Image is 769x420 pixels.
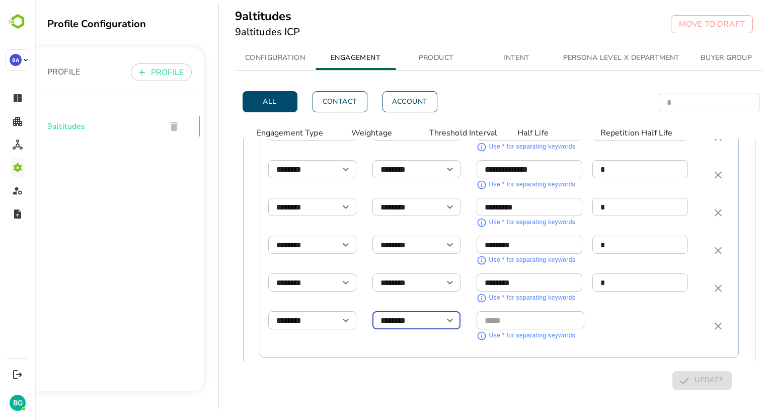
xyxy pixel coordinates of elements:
[286,52,355,64] span: ENGAGEMENT
[221,127,316,139] p: Engagement Type
[12,120,123,132] span: 9altitudes
[96,63,157,81] button: PROFILE
[5,12,31,31] img: BambooboxLogoMark.f1c84d78b4c51b1a7b5f700c9845e183.svg
[12,66,45,78] p: PROFILE
[408,275,422,290] button: Open
[116,66,148,79] p: PROFILE
[10,395,26,411] div: BG
[454,180,541,190] div: Use * for separating keywords
[200,24,265,40] h6: 9altitudes ICP
[454,142,541,152] div: Use * for separating keywords
[454,293,541,303] div: Use * for separating keywords
[12,17,169,31] div: Profile Configuration
[303,313,318,327] button: Open
[347,91,402,112] button: Account
[408,162,422,176] button: Open
[10,54,22,66] div: 9A
[454,218,541,228] div: Use * for separating keywords
[454,331,541,341] div: Use * for separating keywords
[277,91,332,112] button: Contact
[303,275,318,290] button: Open
[636,15,718,33] button: MOVE TO DRAFT
[565,127,660,139] p: Repetition Half Life
[316,127,387,139] p: Weightage
[303,200,318,214] button: Open
[528,52,645,64] span: PERSONA LEVEL X DEPARTMENT
[482,127,553,139] p: Half Life
[206,52,274,64] span: CONFIGURATION
[657,52,725,64] span: BUYER GROUP
[394,127,482,139] p: Threshold Interval
[207,91,262,112] button: All
[200,46,728,70] div: simple tabs
[367,52,435,64] span: PRODUCT
[408,238,422,252] button: Open
[644,18,710,30] p: MOVE TO DRAFT
[4,106,165,147] div: 9altitudes
[454,255,541,265] div: Use * for separating keywords
[303,238,318,252] button: Open
[447,52,516,64] span: INTENT
[11,368,24,381] button: Logout
[200,8,265,24] h5: 9altitudes
[303,162,318,176] button: Open
[408,313,422,327] button: Open
[408,200,422,214] button: Open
